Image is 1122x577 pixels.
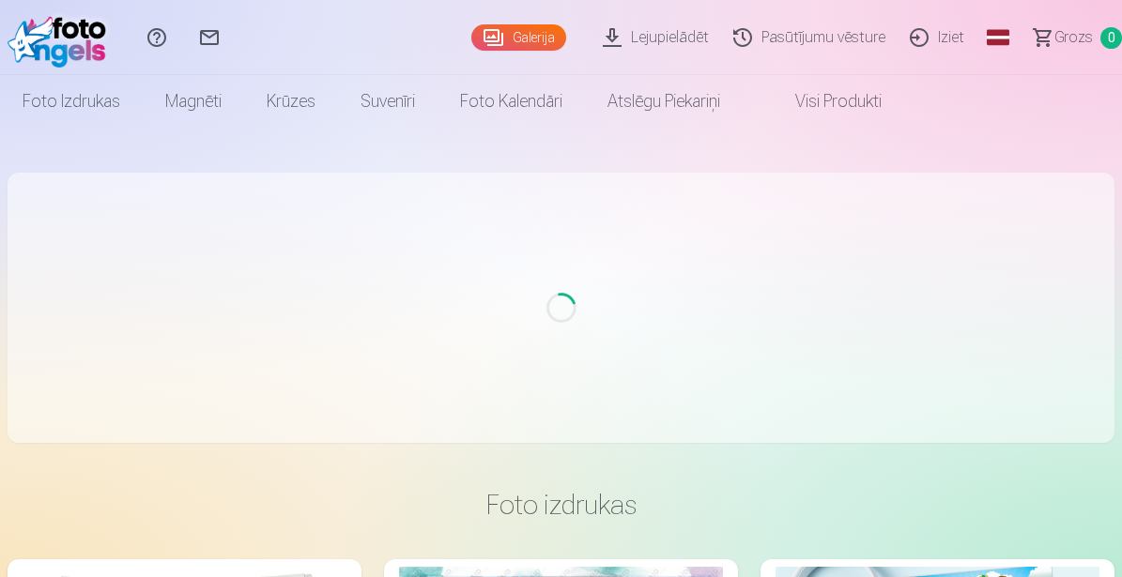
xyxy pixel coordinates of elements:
[143,75,244,128] a: Magnēti
[585,75,743,128] a: Atslēgu piekariņi
[743,75,904,128] a: Visi produkti
[471,24,566,51] a: Galerija
[338,75,438,128] a: Suvenīri
[8,8,115,68] img: /fa1
[244,75,338,128] a: Krūzes
[1100,27,1122,49] span: 0
[438,75,585,128] a: Foto kalendāri
[23,488,1099,522] h3: Foto izdrukas
[1054,26,1093,49] span: Grozs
